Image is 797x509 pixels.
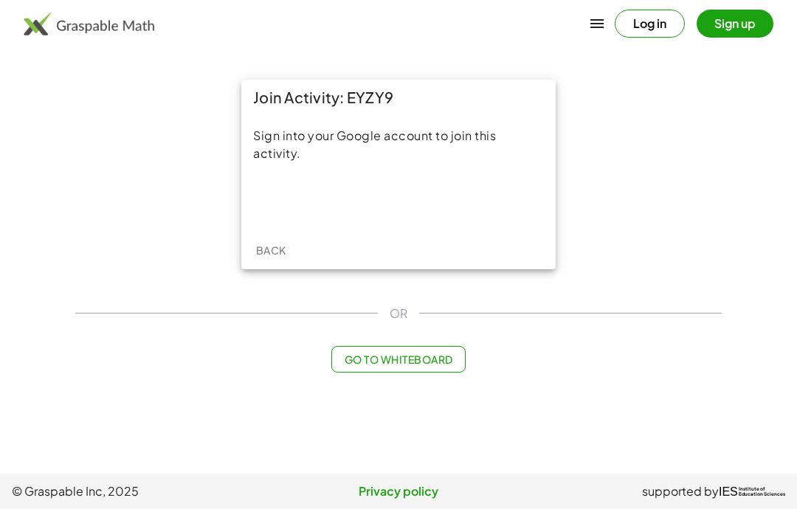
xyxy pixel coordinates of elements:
[255,243,286,257] span: Back
[247,237,294,263] button: Back
[642,482,719,500] span: supported by
[331,346,465,373] button: Go to Whiteboard
[269,482,527,500] a: Privacy policy
[331,184,466,217] div: Sign in with Google. Opens in new tab
[323,184,474,217] iframe: Sign in with Google Button
[719,485,738,499] span: IES
[697,10,773,38] button: Sign up
[615,10,685,38] button: Log in
[719,482,785,500] a: IESInstitute ofEducation Sciences
[344,353,452,366] span: Go to Whiteboard
[390,305,407,322] span: OR
[739,487,785,497] span: Institute of Education Sciences
[12,482,269,500] span: © Graspable Inc, 2025
[241,80,556,115] div: Join Activity: EYZY9
[253,127,544,162] div: Sign into your Google account to join this activity.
